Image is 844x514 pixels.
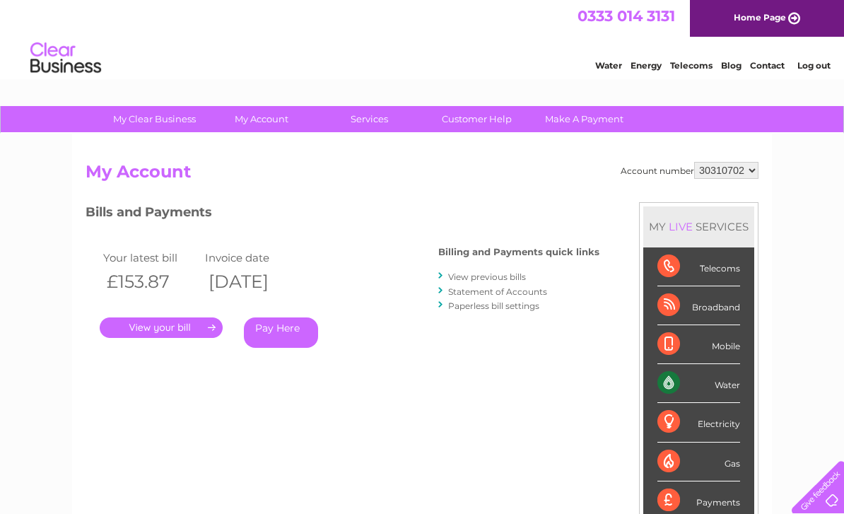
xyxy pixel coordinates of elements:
td: Invoice date [201,248,303,267]
a: Log out [797,60,831,71]
div: Telecoms [657,247,740,286]
a: Paperless bill settings [448,300,539,311]
div: Water [657,364,740,403]
a: View previous bills [448,271,526,282]
div: Gas [657,443,740,481]
a: My Clear Business [96,106,213,132]
div: Account number [621,162,758,179]
a: Make A Payment [526,106,643,132]
div: Clear Business is a trading name of Verastar Limited (registered in [GEOGRAPHIC_DATA] No. 3667643... [89,8,757,69]
div: Mobile [657,325,740,364]
a: Water [595,60,622,71]
a: Energy [631,60,662,71]
a: Customer Help [418,106,535,132]
img: logo.png [30,37,102,80]
a: Blog [721,60,742,71]
div: Electricity [657,403,740,442]
h3: Bills and Payments [86,202,599,227]
div: MY SERVICES [643,206,754,247]
div: LIVE [666,220,696,233]
div: Broadband [657,286,740,325]
a: Statement of Accounts [448,286,547,297]
td: Your latest bill [100,248,201,267]
a: 0333 014 3131 [578,7,675,25]
h4: Billing and Payments quick links [438,247,599,257]
th: £153.87 [100,267,201,296]
a: Telecoms [670,60,713,71]
th: [DATE] [201,267,303,296]
h2: My Account [86,162,758,189]
a: Services [311,106,428,132]
a: Contact [750,60,785,71]
a: Pay Here [244,317,318,348]
a: My Account [204,106,320,132]
a: . [100,317,223,338]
